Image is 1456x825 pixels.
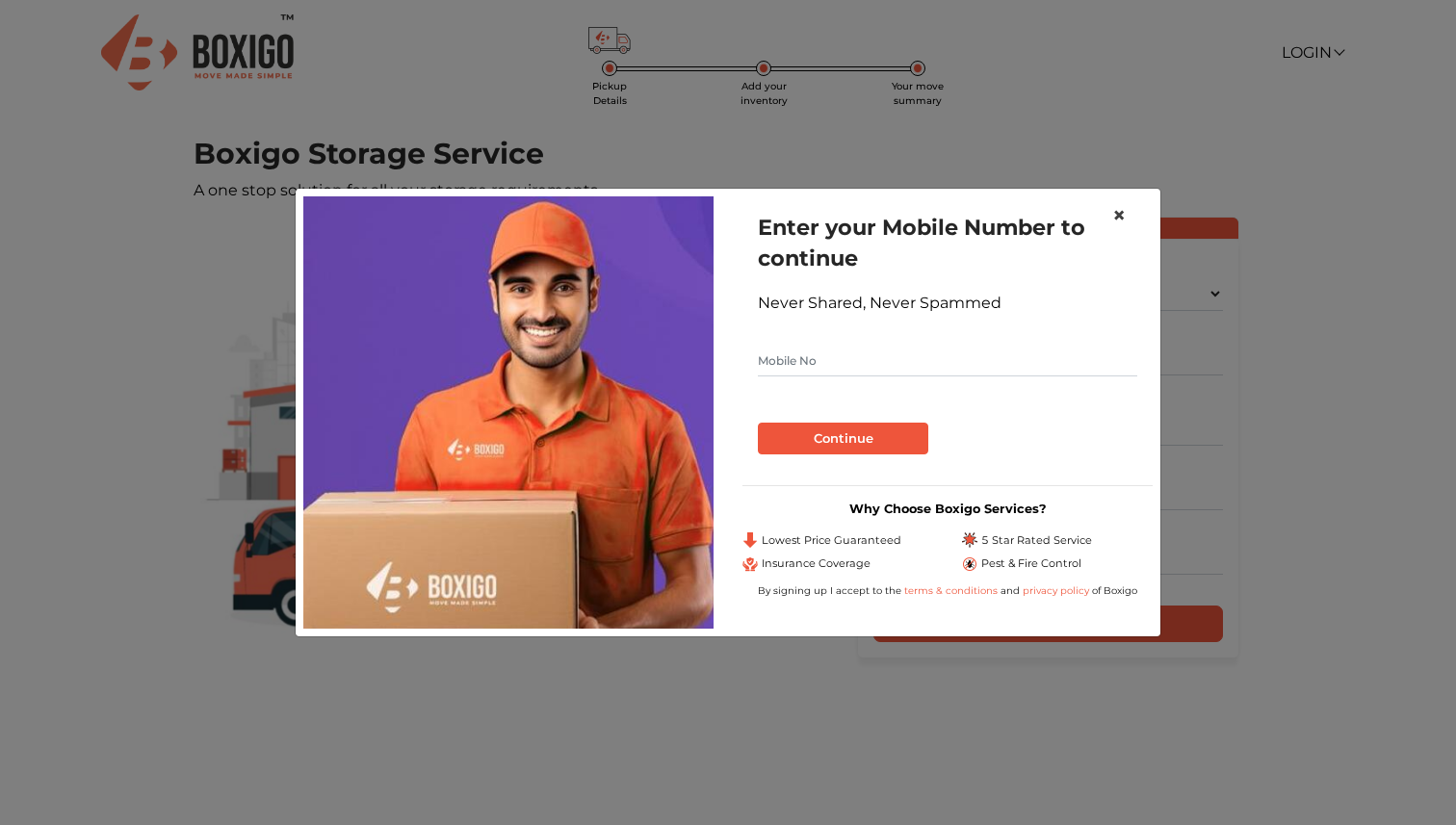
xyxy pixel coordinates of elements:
[1020,584,1092,597] a: privacy policy
[762,532,901,549] span: Lowest Price Guaranteed
[981,555,1081,572] span: Pest & Fire Control
[758,292,1137,315] div: Never Shared, Never Spammed
[981,532,1092,549] span: 5 Star Rated Service
[758,212,1137,273] h1: Enter your Mobile Number to continue
[303,196,714,628] img: storage-img
[1112,201,1126,229] span: ×
[758,346,1137,376] input: Mobile No
[904,584,1001,597] a: terms & conditions
[742,583,1153,598] div: By signing up I accept to the and of Boxigo
[758,423,928,455] button: Continue
[742,502,1153,516] h3: Why Choose Boxigo Services?
[762,555,871,572] span: Insurance Coverage
[1097,189,1141,243] button: Close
